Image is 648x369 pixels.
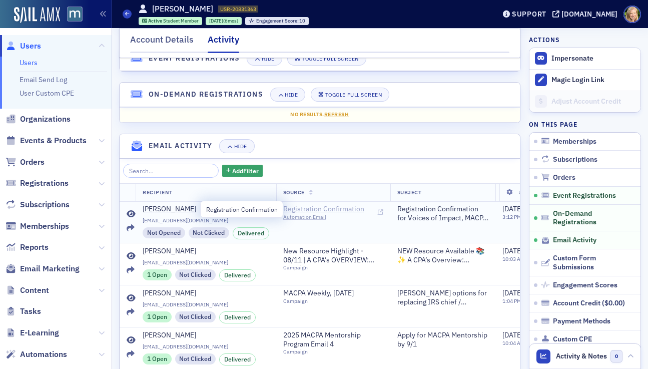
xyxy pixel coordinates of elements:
[247,52,282,66] button: Hide
[283,205,374,214] span: Registration Confirmation
[245,17,309,25] div: Engagement Score: 10
[220,6,256,13] span: USR-20831363
[553,335,592,344] span: Custom CPE
[20,75,67,84] a: Email Send Log
[143,289,196,298] div: [PERSON_NAME]
[143,227,185,238] div: Not Opened
[175,353,216,364] div: Not Clicked
[553,155,597,164] span: Subscriptions
[219,311,256,323] div: Delivered
[6,135,87,146] a: Events & Products
[232,166,259,175] span: Add Filter
[143,247,269,256] a: [PERSON_NAME]
[283,331,374,348] span: 2025 MACPA Mentorship Program Email 4
[143,301,269,308] span: [EMAIL_ADDRESS][DOMAIN_NAME]
[397,189,422,196] span: Subject
[552,11,621,18] button: [DOMAIN_NAME]
[143,189,173,196] span: Recipient
[6,178,69,189] a: Registrations
[206,17,242,25] div: 2025-02-02 00:00:00
[512,10,546,19] div: Support
[6,41,41,52] a: Users
[20,41,41,52] span: Users
[502,339,525,346] time: 10:04 AM
[256,18,300,24] span: Engagement Score :
[20,89,74,98] a: User Custom CPE
[529,91,640,112] a: Adjust Account Credit
[397,331,488,348] span: Apply for MACPA Mentorship by 9/1
[20,327,59,338] span: E-Learning
[175,311,216,322] div: Not Clicked
[553,173,575,182] span: Orders
[556,351,607,361] span: Activity & Notes
[285,92,298,98] div: Hide
[127,111,513,119] div: No results.
[502,288,523,297] span: [DATE]
[6,285,49,296] a: Content
[143,331,269,340] a: [PERSON_NAME]
[20,199,70,210] span: Subscriptions
[551,54,593,63] button: Impersonate
[143,259,269,266] span: [EMAIL_ADDRESS][DOMAIN_NAME]
[14,7,60,23] a: SailAMX
[233,227,269,239] div: Delivered
[270,88,305,102] button: Hide
[149,89,263,100] h4: On-Demand Registrations
[283,205,383,220] a: Registration ConfirmationAutomation Email
[219,139,254,153] button: Hide
[324,111,349,118] span: Refresh
[623,6,641,23] span: Profile
[325,92,382,98] div: Toggle Full Screen
[502,213,521,220] time: 3:12 PM
[149,53,240,64] h4: Event Registrations
[189,227,230,238] div: Not Clicked
[529,120,641,129] h4: On this page
[502,204,523,213] span: [DATE]
[6,114,71,125] a: Organizations
[234,144,247,149] div: Hide
[20,221,69,232] span: Memberships
[6,306,41,317] a: Tasks
[143,311,172,322] div: 1 Open
[6,157,45,168] a: Orders
[152,4,213,15] h1: [PERSON_NAME]
[553,209,636,227] span: On-Demand Registrations
[163,18,199,24] span: Student Member
[553,236,596,245] span: Email Activity
[287,52,366,66] button: Toggle Full Screen
[283,348,374,355] div: Campaign
[561,10,617,19] div: [DOMAIN_NAME]
[283,289,374,298] span: MACPA Weekly, [DATE]
[553,299,625,308] div: Account Credit ( )
[6,221,69,232] a: Memberships
[20,157,45,168] span: Orders
[553,254,636,271] span: Custom Form Submissions
[397,289,488,306] span: [PERSON_NAME] options for replacing IRS chief / Accounting salaries soar / News and updates for [...
[502,255,525,262] time: 10:03 AM
[20,349,67,360] span: Automations
[302,56,358,62] div: Toggle Full Screen
[60,7,83,24] a: View Homepage
[20,178,69,189] span: Registrations
[123,164,219,178] input: Search…
[143,353,172,364] div: 1 Open
[6,199,70,210] a: Subscriptions
[20,114,71,125] span: Organizations
[283,214,374,220] div: Automation Email
[283,298,374,304] div: Campaign
[148,18,163,24] span: Active
[209,18,223,24] span: [DATE]
[311,88,390,102] button: Toggle Full Screen
[143,247,196,256] div: [PERSON_NAME]
[553,281,617,290] span: Engagement Scores
[143,217,269,224] span: [EMAIL_ADDRESS][DOMAIN_NAME]
[143,343,269,350] span: [EMAIL_ADDRESS][DOMAIN_NAME]
[6,242,49,253] a: Reports
[283,264,374,271] div: Campaign
[502,330,523,339] span: [DATE]
[283,331,383,355] a: 2025 MACPA Mentorship Program Email 4Campaign
[6,263,80,274] a: Email Marketing
[143,289,269,298] a: [PERSON_NAME]
[20,58,38,67] a: Users
[283,247,383,271] a: New Resource Highlight - 08/11 | A CPA’s OVERVIEW: Navigating Professional Liability Coverage in ...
